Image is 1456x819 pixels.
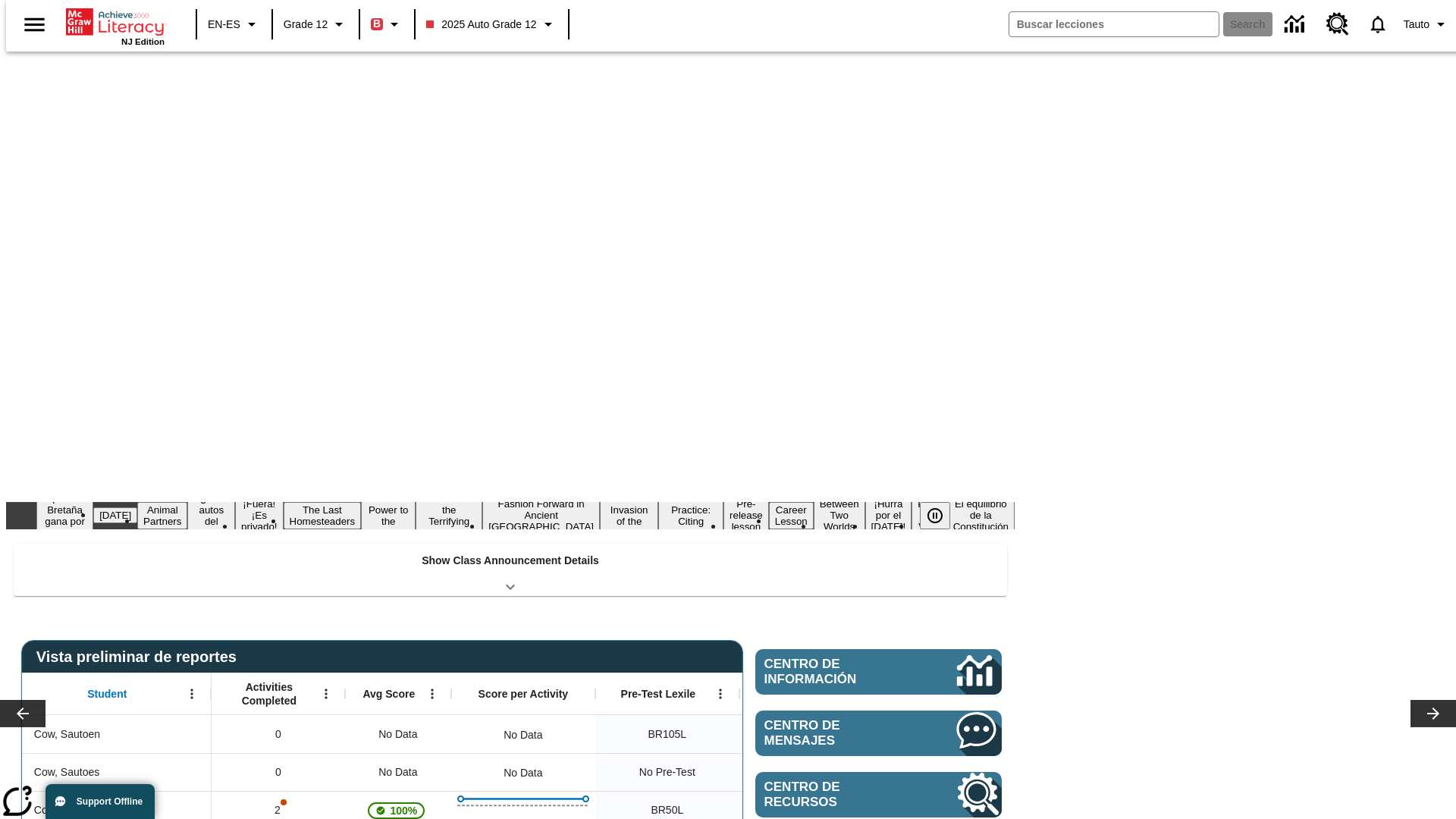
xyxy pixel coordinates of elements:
[648,726,687,742] span: Beginning reader 105 Lexile, Cow, Sautoen
[1009,12,1219,36] input: search field
[137,502,187,529] button: Slide 3 Animal Partners
[45,784,155,819] button: Support Offline
[66,7,165,37] a: Portada
[371,719,425,750] span: No Data
[482,496,600,535] button: Slide 9 Fashion Forward in Ancient Rome
[219,680,319,708] span: Activities Completed
[273,802,284,818] p: 2
[275,764,281,780] span: 0
[1276,4,1317,45] a: Centro de información
[426,17,536,33] span: 2025 Auto Grade 12
[87,687,127,701] span: Student
[422,553,599,569] p: Show Class Announcement Details
[373,14,381,33] span: B
[1404,17,1429,33] span: Tauto
[202,11,267,38] button: Language: EN-ES, Selecciona un idioma
[814,496,865,535] button: Slide 14 Between Two Worlds
[764,780,912,810] span: Centro de recursos
[93,507,137,523] button: Slide 2 Día del Trabajo
[420,11,563,38] button: Class: 2025 Auto Grade 12, Selecciona una clase
[1317,4,1358,45] a: Centro de recursos, Se abrirá en una pestaña nueva.
[121,37,165,46] span: NJ Edition
[496,758,550,788] div: No Data, Cow, Sautoes
[764,718,912,748] span: Centro de mensajes
[34,764,99,780] span: Cow, Sautoes
[739,715,883,753] div: Beginning reader 105 Lexile, ER, Según la medida de lectura Lexile, el estudiante es un Lector Em...
[920,502,950,529] button: Pausar
[947,496,1015,535] button: Slide 17 El equilibrio de la Constitución
[769,502,814,529] button: Slide 13 Career Lesson
[421,682,444,705] button: Abrir menú
[755,711,1002,756] a: Centro de mensajes
[187,491,235,541] button: Slide 4 ¿Los autos del futuro?
[66,5,165,46] div: Portada
[651,802,683,818] span: Beginning reader 50 Lexile, Cow, Sautoss
[709,682,732,705] button: Abrir menú
[755,772,1002,817] a: Centro de recursos, Se abrirá en una pestaña nueva.
[639,764,695,780] span: No Pre-Test, Cow, Sautoes
[345,715,451,753] div: No Data, Cow, Sautoen
[315,682,337,705] button: Abrir menú
[365,11,409,38] button: Boost El color de la clase es rojo. Cambiar el color de la clase.
[362,687,415,701] span: Avg Score
[496,720,550,750] div: No Data, Cow, Sautoen
[755,649,1002,695] a: Centro de información
[361,491,416,541] button: Slide 7 Solar Power to the People
[1410,700,1456,727] button: Carrusel de lecciones, seguir
[723,496,769,535] button: Slide 12 Pre-release lesson
[212,753,345,791] div: 0, Cow, Sautoes
[36,491,93,541] button: Slide 1 ¡Gran Bretaña gana por fin!
[180,682,203,705] button: Abrir menú
[208,17,240,33] span: EN-ES
[479,687,569,701] span: Score per Activity
[212,715,345,753] div: 0, Cow, Sautoen
[235,496,283,535] button: Slide 5 ¡Fuera! ¡Es privado!
[600,491,658,541] button: Slide 10 The Invasion of the Free CD
[284,17,328,33] span: Grade 12
[77,796,143,807] span: Support Offline
[278,11,354,38] button: Grado: Grade 12, Elige un grado
[34,726,100,742] span: Cow, Sautoen
[658,491,723,541] button: Slide 11 Mixed Practice: Citing Evidence
[345,753,451,791] div: No Data, Cow, Sautoes
[1398,11,1456,38] button: Perfil/Configuración
[284,502,362,529] button: Slide 6 The Last Homesteaders
[36,648,244,666] span: Vista preliminar de reportes
[764,657,906,687] span: Centro de información
[275,726,281,742] span: 0
[621,687,696,701] span: Pre-Test Lexile
[1358,5,1398,44] a: Notificaciones
[865,496,912,535] button: Slide 15 ¡Hurra por el Día de la Constitución!
[920,502,965,529] div: Pausar
[416,491,482,541] button: Slide 8 Attack of the Terrifying Tomatoes
[371,757,425,788] span: No Data
[739,753,883,791] div: No Data, Cow, Sautoes
[12,2,57,47] button: Abrir el menú lateral
[912,496,946,535] button: Slide 16 Point of View
[14,544,1007,596] div: Show Class Announcement Details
